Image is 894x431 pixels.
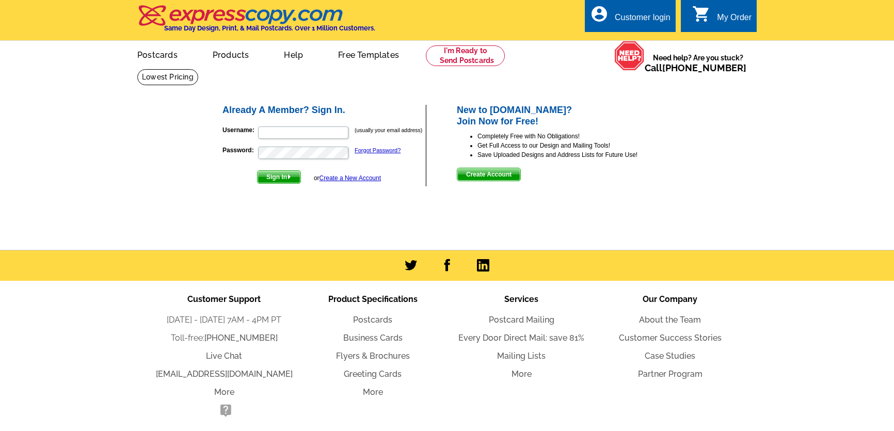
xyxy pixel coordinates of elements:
[328,294,418,304] span: Product Specifications
[137,12,375,32] a: Same Day Design, Print, & Mail Postcards. Over 1 Million Customers.
[662,62,746,73] a: [PHONE_NUMBER]
[590,11,670,24] a: account_circle Customer login
[614,41,645,71] img: help
[222,105,425,116] h2: Already A Member? Sign In.
[314,173,381,183] div: or
[457,168,520,181] span: Create Account
[512,369,532,379] a: More
[504,294,538,304] span: Services
[336,351,410,361] a: Flyers & Brochures
[638,369,703,379] a: Partner Program
[187,294,261,304] span: Customer Support
[497,351,546,361] a: Mailing Lists
[477,141,673,150] li: Get Full Access to our Design and Mailing Tools!
[156,369,293,379] a: [EMAIL_ADDRESS][DOMAIN_NAME]
[645,53,752,73] span: Need help? Are you stuck?
[692,11,752,24] a: shopping_cart My Order
[717,13,752,27] div: My Order
[457,105,673,127] h2: New to [DOMAIN_NAME]? Join Now for Free!
[214,387,234,397] a: More
[258,171,300,183] span: Sign In
[489,315,554,325] a: Postcard Mailing
[645,62,746,73] span: Call
[222,146,257,155] label: Password:
[206,351,242,361] a: Live Chat
[344,369,402,379] a: Greeting Cards
[363,387,383,397] a: More
[322,42,416,66] a: Free Templates
[353,315,392,325] a: Postcards
[204,333,278,343] a: [PHONE_NUMBER]
[692,5,711,23] i: shopping_cart
[150,314,298,326] li: [DATE] - [DATE] 7AM - 4PM PT
[639,315,701,325] a: About the Team
[222,125,257,135] label: Username:
[643,294,697,304] span: Our Company
[477,150,673,159] li: Save Uploaded Designs and Address Lists for Future Use!
[615,13,670,27] div: Customer login
[619,333,722,343] a: Customer Success Stories
[645,351,695,361] a: Case Studies
[355,147,401,153] a: Forgot Password?
[343,333,403,343] a: Business Cards
[320,174,381,182] a: Create a New Account
[257,170,301,184] button: Sign In
[287,174,292,179] img: button-next-arrow-white.png
[267,42,320,66] a: Help
[457,168,521,181] button: Create Account
[164,24,375,32] h4: Same Day Design, Print, & Mail Postcards. Over 1 Million Customers.
[196,42,266,66] a: Products
[121,42,194,66] a: Postcards
[458,333,584,343] a: Every Door Direct Mail: save 81%
[590,5,609,23] i: account_circle
[150,332,298,344] li: Toll-free:
[477,132,673,141] li: Completely Free with No Obligations!
[355,127,422,133] small: (usually your email address)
